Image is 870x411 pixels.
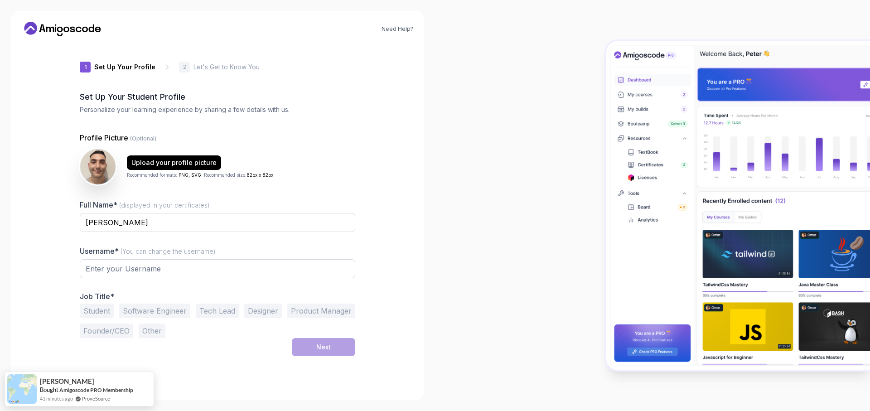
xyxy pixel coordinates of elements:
p: Job Title* [80,292,355,301]
span: Bought [40,386,58,393]
h2: Set Up Your Student Profile [80,91,355,103]
a: ProveSource [82,395,110,402]
span: (Optional) [130,135,156,142]
span: [PERSON_NAME] [40,377,94,385]
p: Set Up Your Profile [94,63,155,72]
span: 82px x 82px [246,172,273,178]
div: Next [316,343,331,352]
button: Designer [244,304,282,318]
input: Enter your Full Name [80,213,355,232]
a: Home link [22,22,103,36]
label: Full Name* [80,200,210,209]
button: Next [292,338,355,356]
p: 2 [183,64,186,70]
p: Recommended formats: . Recommended size: . [127,172,275,179]
p: 1 [84,64,87,70]
span: (displayed in your certificates) [119,201,210,209]
button: Other [139,324,165,338]
a: Need Help? [382,25,413,33]
img: provesource social proof notification image [7,374,37,404]
span: PNG, SVG [179,172,201,178]
button: Tech Lead [196,304,239,318]
a: Amigoscode PRO Membership [59,387,133,393]
span: 41 minutes ago [40,395,73,402]
img: Amigoscode Dashboard [606,41,870,370]
button: Upload your profile picture [127,155,221,170]
label: Username* [80,247,216,256]
button: Software Engineer [119,304,190,318]
p: Let's Get to Know You [193,63,260,72]
p: Personalize your learning experience by sharing a few details with us. [80,105,355,114]
span: (You can change the username) [121,247,216,255]
p: Profile Picture [80,132,355,143]
button: Founder/CEO [80,324,133,338]
input: Enter your Username [80,259,355,278]
button: Product Manager [287,304,355,318]
button: Student [80,304,114,318]
img: user profile image [80,149,116,184]
div: Upload your profile picture [131,158,217,167]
